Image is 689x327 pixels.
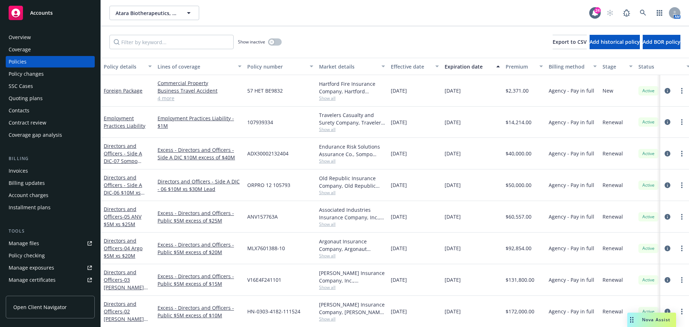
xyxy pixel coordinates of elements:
span: Agency - Pay in full [549,308,594,315]
a: Invoices [6,165,95,177]
div: Policy changes [9,68,44,80]
a: Start snowing [603,6,617,20]
span: $40,000.00 [506,150,531,157]
span: [DATE] [391,87,407,94]
a: Coverage [6,44,95,55]
button: Atara Biotherapeutics, Inc. [109,6,199,20]
span: V16E4F241101 [247,276,281,284]
div: Expiration date [445,63,492,70]
a: circleInformation [663,212,672,221]
div: Stage [603,63,625,70]
span: $92,854.00 [506,244,531,252]
span: Renewal [603,213,623,220]
a: Billing updates [6,177,95,189]
a: Policy changes [6,68,95,80]
a: Contacts [6,105,95,116]
span: Agency - Pay in full [549,213,594,220]
span: Atara Biotherapeutics, Inc. [116,9,178,17]
div: Manage claims [9,286,45,298]
span: - 04 Argo $5M xs $20M [104,245,142,259]
div: Effective date [391,63,431,70]
a: Excess - Directors and Officers - Public $5M excess of $20M [158,241,242,256]
button: Add historical policy [590,35,640,49]
span: 107939334 [247,118,273,126]
div: Associated Industries Insurance Company, Inc., AmTrust Financial Services, RT Specialty Insurance... [319,206,385,221]
span: Agency - Pay in full [549,150,594,157]
a: more [678,276,686,284]
div: Hartford Fire Insurance Company, Hartford Insurance Group [319,80,385,95]
span: ORPRO 12 105793 [247,181,290,189]
div: Argonaut Insurance Company, Argonaut Insurance Company (Argo) [319,238,385,253]
span: $172,000.00 [506,308,534,315]
a: Account charges [6,190,95,201]
a: more [678,181,686,190]
span: Renewal [603,276,623,284]
span: Open Client Navigator [13,303,67,311]
div: Manage certificates [9,274,56,286]
span: [DATE] [445,87,461,94]
span: Active [641,308,656,315]
div: Billing [6,155,95,162]
span: Agency - Pay in full [549,118,594,126]
button: Market details [316,58,388,75]
button: Expiration date [442,58,503,75]
button: Premium [503,58,546,75]
a: SSC Cases [6,80,95,92]
button: Billing method [546,58,600,75]
span: Active [641,119,656,125]
a: Manage exposures [6,262,95,274]
span: [DATE] [391,150,407,157]
span: Renewal [603,118,623,126]
span: [DATE] [391,118,407,126]
div: [PERSON_NAME] Insurance Company, Inc., [PERSON_NAME] Group [319,269,385,284]
span: Export to CSV [553,38,587,45]
span: Add historical policy [590,38,640,45]
a: circleInformation [663,118,672,126]
span: $2,371.00 [506,87,529,94]
span: Show all [319,253,385,259]
span: 57 HET BE9832 [247,87,283,94]
a: Foreign Package [104,87,142,94]
a: circleInformation [663,87,672,95]
div: Status [638,63,682,70]
a: more [678,118,686,126]
button: Policy number [244,58,316,75]
span: Renewal [603,308,623,315]
a: Employment Practices Liability - $1M [158,115,242,130]
span: Agency - Pay in full [549,181,594,189]
span: $60,557.00 [506,213,531,220]
span: New [603,87,613,94]
span: Nova Assist [642,317,670,323]
div: SSC Cases [9,80,33,92]
span: [DATE] [445,118,461,126]
span: [DATE] [445,150,461,157]
a: Switch app [652,6,667,20]
span: Show all [319,190,385,196]
span: - 03 [PERSON_NAME] $5M xs $15M [104,276,148,298]
span: [DATE] [445,308,461,315]
span: $50,000.00 [506,181,531,189]
span: [DATE] [391,213,407,220]
a: Report a Bug [619,6,634,20]
button: Nova Assist [627,313,676,327]
a: more [678,307,686,316]
div: Endurance Risk Solutions Assurance Co., Sompo International [319,143,385,158]
span: Renewal [603,244,623,252]
span: [DATE] [445,244,461,252]
a: circleInformation [663,276,672,284]
a: Contract review [6,117,95,129]
div: Old Republic Insurance Company, Old Republic General Insurance Group [319,174,385,190]
span: MLX7601388-10 [247,244,285,252]
span: Active [641,245,656,252]
div: Installment plans [9,202,51,213]
a: circleInformation [663,244,672,253]
a: Policy checking [6,250,95,261]
a: circleInformation [663,307,672,316]
span: Agency - Pay in full [549,87,594,94]
div: Manage files [9,238,39,249]
a: Manage files [6,238,95,249]
div: 24 [594,7,601,14]
span: ADX30002132404 [247,150,289,157]
div: Market details [319,63,377,70]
